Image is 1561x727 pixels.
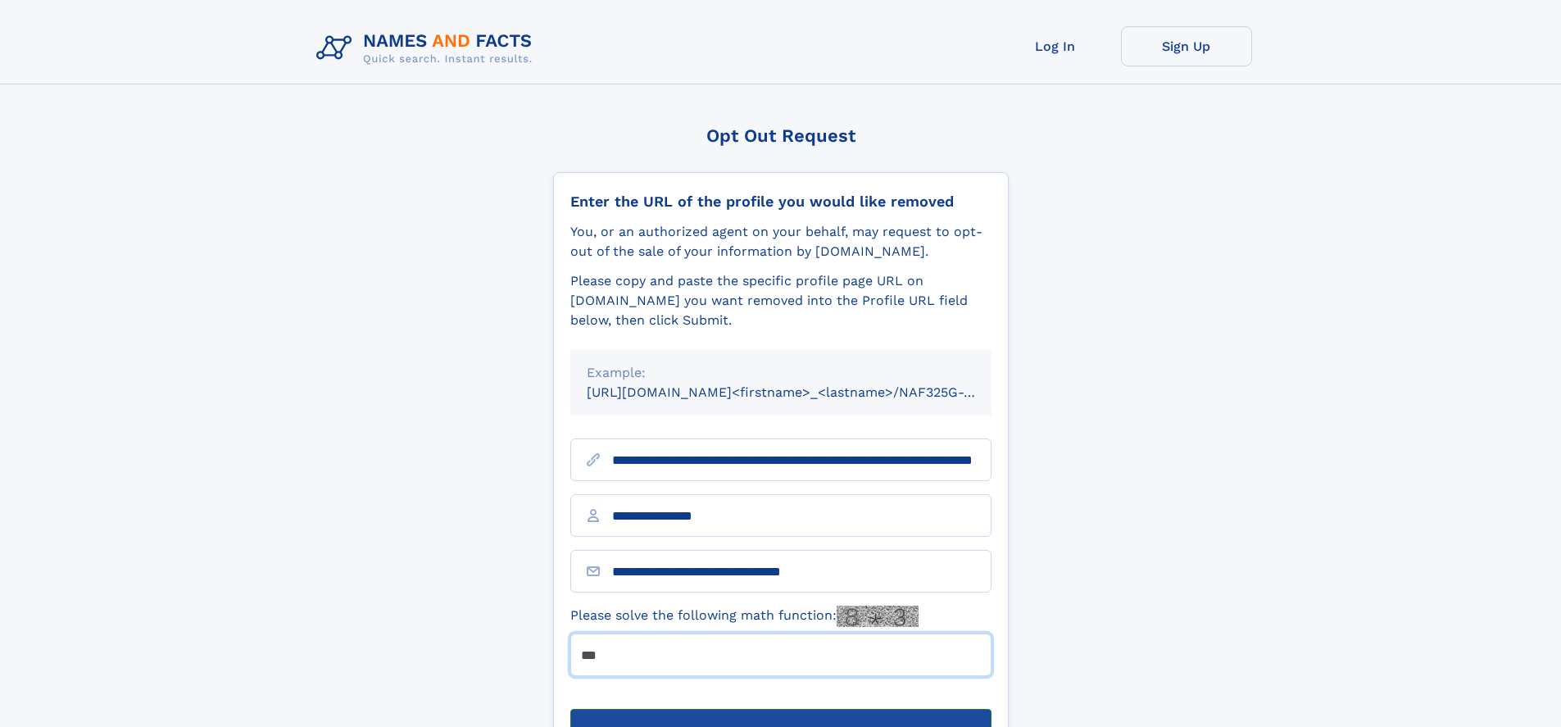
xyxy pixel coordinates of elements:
[570,193,992,211] div: Enter the URL of the profile you would like removed
[570,222,992,261] div: You, or an authorized agent on your behalf, may request to opt-out of the sale of your informatio...
[310,26,546,70] img: Logo Names and Facts
[990,26,1121,66] a: Log In
[587,384,1023,400] small: [URL][DOMAIN_NAME]<firstname>_<lastname>/NAF325G-xxxxxxxx
[570,271,992,330] div: Please copy and paste the specific profile page URL on [DOMAIN_NAME] you want removed into the Pr...
[587,363,975,383] div: Example:
[553,125,1009,146] div: Opt Out Request
[570,606,919,627] label: Please solve the following math function:
[1121,26,1252,66] a: Sign Up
